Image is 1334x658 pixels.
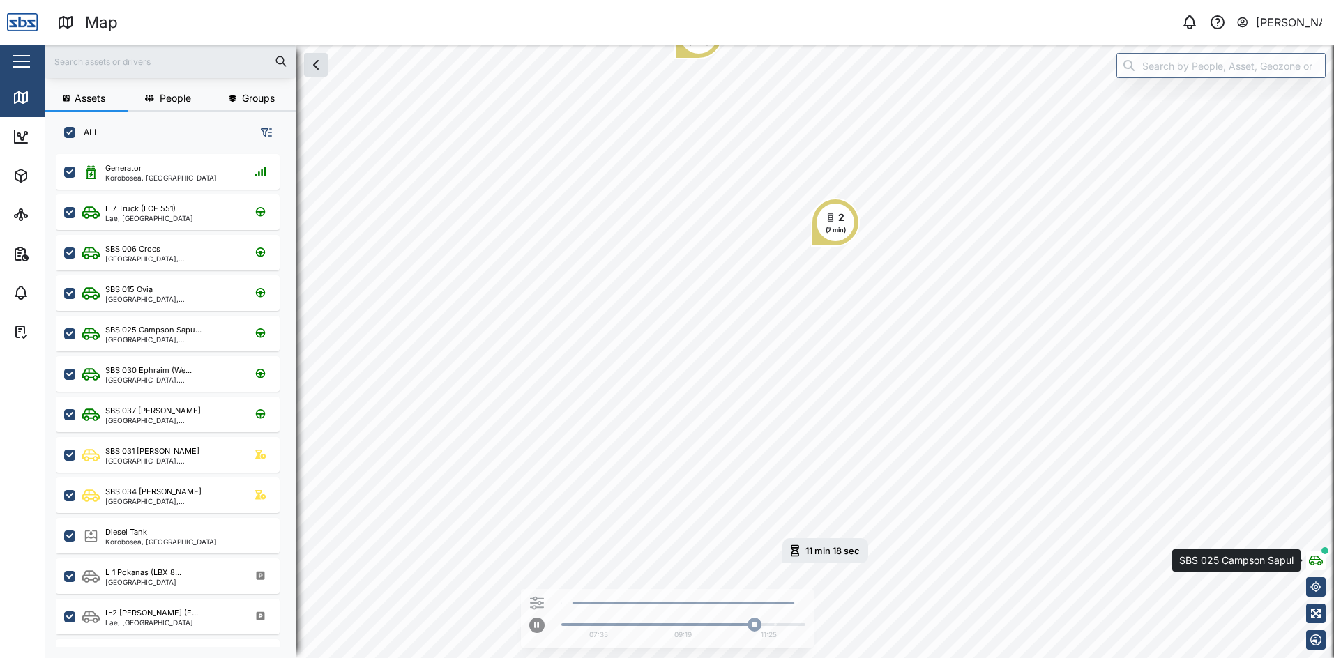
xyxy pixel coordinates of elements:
div: [GEOGRAPHIC_DATA], [GEOGRAPHIC_DATA] [105,336,238,343]
div: [GEOGRAPHIC_DATA] [105,579,181,586]
div: Diesel Tank [105,526,147,538]
div: (7 min) [826,225,846,235]
input: Search assets or drivers [53,51,287,72]
div: 09:19 [674,629,692,641]
div: 2 [838,210,844,225]
div: [PERSON_NAME] [1256,14,1323,31]
label: ALL [75,127,99,138]
div: SBS 006 Crocs [105,243,160,255]
div: [GEOGRAPHIC_DATA], [GEOGRAPHIC_DATA] [105,296,238,303]
div: Sites [36,207,70,222]
div: Dashboard [36,129,99,144]
div: [GEOGRAPHIC_DATA], [GEOGRAPHIC_DATA] [105,255,238,262]
div: SBS 037 [PERSON_NAME] [105,405,201,417]
button: [PERSON_NAME] [1236,13,1323,32]
div: Generator [105,162,142,174]
div: SBS 034 [PERSON_NAME] [105,486,202,498]
canvas: Map [45,45,1334,658]
div: 11:25 [761,629,777,641]
div: Map [36,90,68,105]
div: Lae, [GEOGRAPHIC_DATA] [105,619,198,626]
div: Map marker [782,538,868,563]
div: Korobosea, [GEOGRAPHIC_DATA] [105,538,217,545]
div: [GEOGRAPHIC_DATA], [GEOGRAPHIC_DATA] [105,376,238,383]
div: L-2 [PERSON_NAME] (F... [105,607,198,619]
span: Groups [242,93,275,103]
div: SBS 015 Ovia [105,284,153,296]
div: Lae, [GEOGRAPHIC_DATA] [105,215,193,222]
div: grid [56,149,295,647]
img: Main Logo [7,7,38,38]
div: L-1 Pokanas (LBX 8... [105,567,181,579]
div: L-7 Truck (LCE 551) [105,203,176,215]
span: Assets [75,93,105,103]
div: Map marker [811,198,860,247]
div: [GEOGRAPHIC_DATA], [GEOGRAPHIC_DATA] [105,457,238,464]
div: SBS 030 Ephraim (We... [105,365,192,376]
div: Tasks [36,324,75,339]
input: Search by People, Asset, Geozone or Place [1116,53,1326,78]
div: Assets [36,168,79,183]
div: SBS 031 [PERSON_NAME] [105,445,199,457]
div: [GEOGRAPHIC_DATA], [GEOGRAPHIC_DATA] [105,417,238,424]
div: Map [85,10,118,35]
div: [GEOGRAPHIC_DATA], [GEOGRAPHIC_DATA] [105,498,238,505]
div: 11 min 18 sec [805,546,860,556]
span: People [160,93,191,103]
div: Korobosea, [GEOGRAPHIC_DATA] [105,174,217,181]
div: 07:35 [589,629,608,641]
div: Reports [36,246,84,261]
div: SBS 025 Campson Sapu... [105,324,202,336]
div: Alarms [36,285,79,300]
